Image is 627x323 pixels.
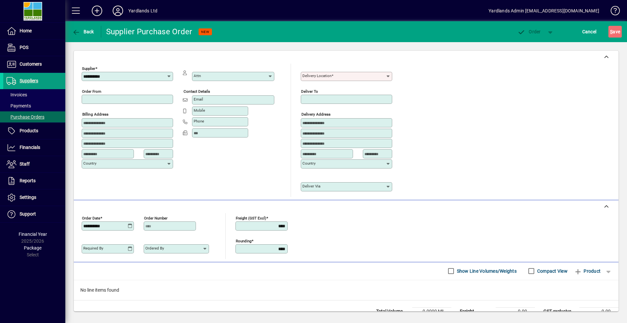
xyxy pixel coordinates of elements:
[3,111,65,122] a: Purchase Orders
[145,246,164,250] mat-label: Ordered by
[236,238,251,243] mat-label: Rounding
[301,89,318,94] mat-label: Deliver To
[20,211,36,217] span: Support
[540,307,579,315] td: GST exclusive
[24,245,41,250] span: Package
[302,184,320,188] mat-label: Deliver via
[20,28,32,33] span: Home
[194,119,204,123] mat-label: Phone
[236,216,266,220] mat-label: Freight (GST excl)
[20,128,38,133] span: Products
[3,123,65,139] a: Products
[20,178,36,183] span: Reports
[496,307,535,315] td: 0.00
[7,103,31,108] span: Payments
[518,29,541,34] span: Order
[144,216,168,220] mat-label: Order number
[606,1,619,23] a: Knowledge Base
[82,66,95,71] mat-label: Supplier
[582,26,597,37] span: Cancel
[3,23,65,39] a: Home
[20,78,38,83] span: Suppliers
[20,195,36,200] span: Settings
[3,189,65,206] a: Settings
[65,26,101,38] app-page-header-button: Back
[83,246,103,250] mat-label: Required by
[457,307,496,315] td: Freight
[3,56,65,73] a: Customers
[412,307,451,315] td: 0.0000 M³
[610,29,613,34] span: S
[107,5,128,17] button: Profile
[456,268,517,274] label: Show Line Volumes/Weights
[302,161,315,166] mat-label: Country
[74,280,619,300] div: No line items found
[489,6,599,16] div: Yardlands Admin [EMAIL_ADDRESS][DOMAIN_NAME]
[83,161,96,166] mat-label: Country
[3,206,65,222] a: Support
[3,156,65,172] a: Staff
[128,6,157,16] div: Yardlands Ltd
[608,26,622,38] button: Save
[106,26,192,37] div: Supplier Purchase Order
[373,307,412,315] td: Total Volume
[194,73,201,78] mat-label: Attn
[581,26,598,38] button: Cancel
[3,89,65,100] a: Invoices
[201,30,209,34] span: NEW
[536,268,568,274] label: Compact View
[579,307,619,315] td: 0.00
[20,161,30,167] span: Staff
[3,139,65,156] a: Financials
[514,26,544,38] button: Order
[3,40,65,56] a: POS
[7,114,44,120] span: Purchase Orders
[3,173,65,189] a: Reports
[7,92,27,97] span: Invoices
[610,26,620,37] span: ave
[20,145,40,150] span: Financials
[82,216,100,220] mat-label: Order date
[194,108,205,113] mat-label: Mobile
[72,29,94,34] span: Back
[20,45,28,50] span: POS
[194,97,203,102] mat-label: Email
[302,73,331,78] mat-label: Delivery Location
[87,5,107,17] button: Add
[20,61,42,67] span: Customers
[3,100,65,111] a: Payments
[71,26,96,38] button: Back
[19,232,47,237] span: Financial Year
